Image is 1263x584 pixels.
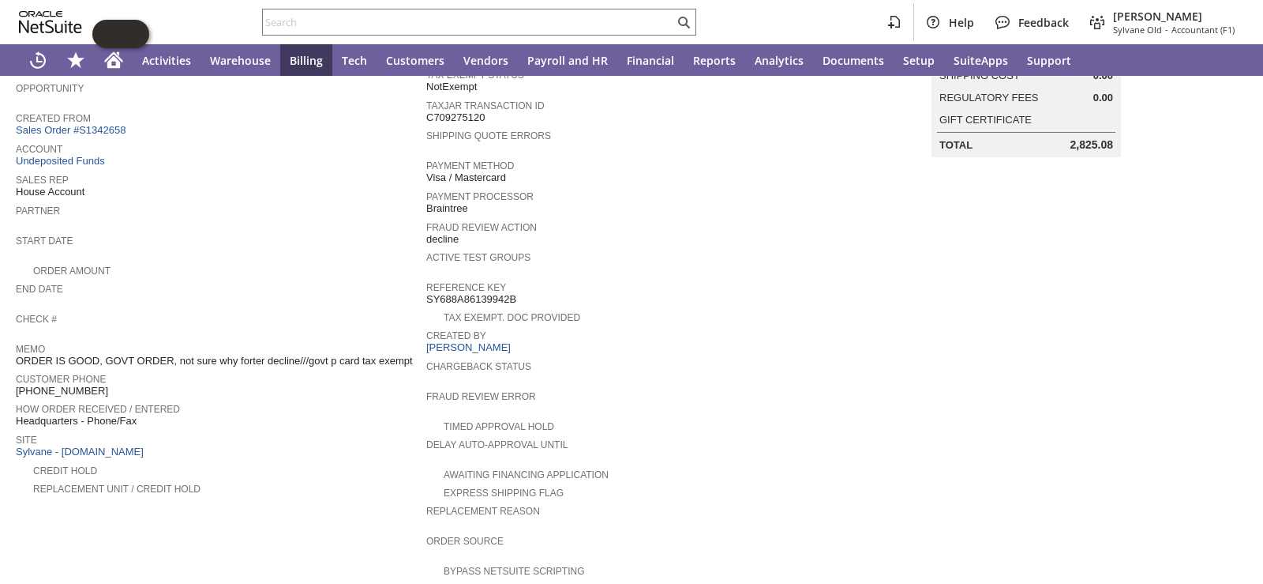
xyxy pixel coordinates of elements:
[426,252,530,263] a: Active Test Groups
[426,536,504,547] a: Order Source
[939,139,973,151] a: Total
[121,20,149,48] span: Oracle Guided Learning Widget. To move around, please hold and drag
[332,44,377,76] a: Tech
[33,465,97,477] a: Credit Hold
[1018,15,1069,30] span: Feedback
[954,53,1008,68] span: SuiteApps
[627,53,674,68] span: Financial
[903,53,935,68] span: Setup
[444,469,609,480] a: Awaiting Financing Application
[426,282,506,293] a: Reference Key
[57,44,95,76] div: Shortcuts
[939,114,1032,126] a: Gift Certificate
[104,51,123,70] svg: Home
[426,361,531,372] a: Chargeback Status
[19,11,82,33] svg: logo
[426,330,486,341] a: Created By
[426,100,545,111] a: TaxJar Transaction ID
[823,53,884,68] span: Documents
[16,144,62,155] a: Account
[444,488,564,499] a: Express Shipping Flag
[1070,138,1114,152] span: 2,825.08
[684,44,745,76] a: Reports
[16,113,91,124] a: Created From
[426,506,540,517] a: Replacement reason
[426,81,477,93] span: NotExempt
[463,53,508,68] span: Vendors
[201,44,280,76] a: Warehouse
[1093,92,1113,104] span: 0.00
[263,13,674,32] input: Search
[377,44,454,76] a: Customers
[444,421,554,432] a: Timed Approval Hold
[444,312,580,323] a: Tax Exempt. Doc Provided
[527,53,608,68] span: Payroll and HR
[426,439,568,450] a: Delay Auto-Approval Until
[939,70,1020,81] a: Shipping Cost
[16,344,45,355] a: Memo
[280,44,332,76] a: Billing
[1113,24,1162,36] span: Sylvane Old
[386,53,444,68] span: Customers
[210,53,271,68] span: Warehouse
[16,435,37,446] a: Site
[342,53,367,68] span: Tech
[426,233,459,246] span: decline
[95,44,133,76] a: Home
[426,391,536,402] a: Fraud Review Error
[16,155,105,167] a: Undeposited Funds
[1093,70,1113,82] span: 0.00
[426,160,514,171] a: Payment Method
[944,44,1018,76] a: SuiteApps
[1165,24,1168,36] span: -
[28,51,47,70] svg: Recent Records
[16,374,106,385] a: Customer Phone
[16,404,180,415] a: How Order Received / Entered
[1171,24,1235,36] span: Accountant (F1)
[290,53,323,68] span: Billing
[33,484,201,495] a: Replacement Unit / Credit Hold
[693,53,736,68] span: Reports
[426,222,537,233] a: Fraud Review Action
[454,44,518,76] a: Vendors
[16,124,129,136] a: Sales Order #S1342658
[949,15,974,30] span: Help
[426,293,516,306] span: SY688A86139942B
[92,20,149,48] iframe: Click here to launch Oracle Guided Learning Help Panel
[1027,53,1071,68] span: Support
[894,44,944,76] a: Setup
[518,44,617,76] a: Payroll and HR
[426,341,515,353] a: [PERSON_NAME]
[426,171,506,184] span: Visa / Mastercard
[745,44,813,76] a: Analytics
[16,284,63,295] a: End Date
[19,44,57,76] a: Recent Records
[617,44,684,76] a: Financial
[1113,9,1235,24] span: [PERSON_NAME]
[674,13,693,32] svg: Search
[133,44,201,76] a: Activities
[16,205,60,217] a: Partner
[16,186,84,198] span: House Account
[16,175,69,186] a: Sales Rep
[16,385,108,397] span: [PHONE_NUMBER]
[426,191,534,202] a: Payment Processor
[16,415,137,428] span: Headquarters - Phone/Fax
[813,44,894,76] a: Documents
[426,111,485,124] span: C709275120
[16,83,84,94] a: Opportunity
[16,355,413,367] span: ORDER IS GOOD, GOVT ORDER, not sure why forter decline///govt p card tax exempt
[16,314,57,325] a: Check #
[755,53,804,68] span: Analytics
[16,446,148,458] a: Sylvane - [DOMAIN_NAME]
[66,51,85,70] svg: Shortcuts
[939,92,1038,104] a: Regulatory Fees
[426,202,468,215] span: Braintree
[426,130,551,141] a: Shipping Quote Errors
[33,266,111,277] a: Order Amount
[16,235,73,247] a: Start Date
[1018,44,1081,76] a: Support
[142,53,191,68] span: Activities
[444,566,584,577] a: Bypass NetSuite Scripting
